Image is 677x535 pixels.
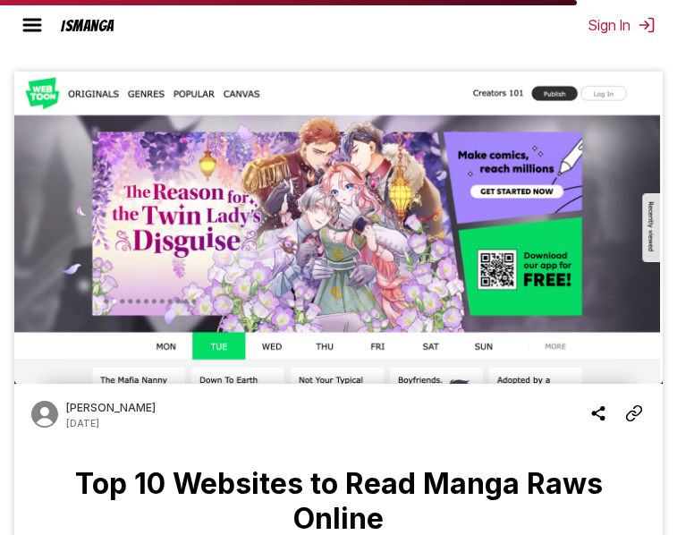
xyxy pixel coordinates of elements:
a: IsManga [54,17,147,34]
img: Copy Article Link [625,403,643,424]
img: Share blog [589,403,607,424]
div: IsManga [61,17,114,34]
img: Cover [14,72,663,384]
p: Author [66,401,156,414]
img: hamburger [21,14,43,36]
p: Date published [66,418,99,429]
button: Sign In [588,16,656,34]
img: Sign out [638,16,656,34]
img: Author avatar [29,398,61,430]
